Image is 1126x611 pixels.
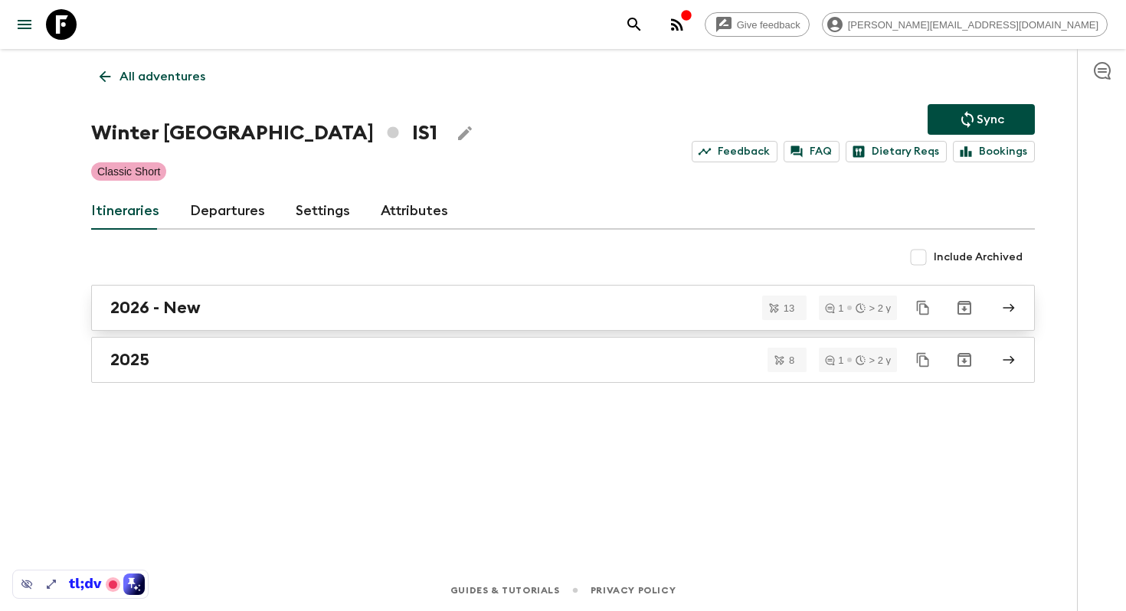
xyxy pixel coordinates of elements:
[928,104,1035,135] button: Sync adventure departures to the booking engine
[953,141,1035,162] a: Bookings
[825,355,843,365] div: 1
[97,164,160,179] p: Classic Short
[822,12,1108,37] div: [PERSON_NAME][EMAIL_ADDRESS][DOMAIN_NAME]
[619,9,650,40] button: search adventures
[591,582,676,599] a: Privacy Policy
[119,67,205,86] p: All adventures
[909,346,937,374] button: Duplicate
[190,193,265,230] a: Departures
[450,118,480,149] button: Edit Adventure Title
[705,12,810,37] a: Give feedback
[450,582,560,599] a: Guides & Tutorials
[949,345,980,375] button: Archive
[728,19,809,31] span: Give feedback
[91,118,437,149] h1: Winter [GEOGRAPHIC_DATA] IS1
[692,141,777,162] a: Feedback
[296,193,350,230] a: Settings
[856,355,891,365] div: > 2 y
[91,285,1035,331] a: 2026 - New
[825,303,843,313] div: 1
[934,250,1023,265] span: Include Archived
[977,110,1004,129] p: Sync
[110,298,201,318] h2: 2026 - New
[784,141,840,162] a: FAQ
[909,294,937,322] button: Duplicate
[91,61,214,92] a: All adventures
[110,350,149,370] h2: 2025
[780,355,804,365] span: 8
[846,141,947,162] a: Dietary Reqs
[91,337,1035,383] a: 2025
[381,193,448,230] a: Attributes
[840,19,1107,31] span: [PERSON_NAME][EMAIL_ADDRESS][DOMAIN_NAME]
[9,9,40,40] button: menu
[856,303,891,313] div: > 2 y
[91,193,159,230] a: Itineraries
[949,292,980,323] button: Archive
[774,303,804,313] span: 13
